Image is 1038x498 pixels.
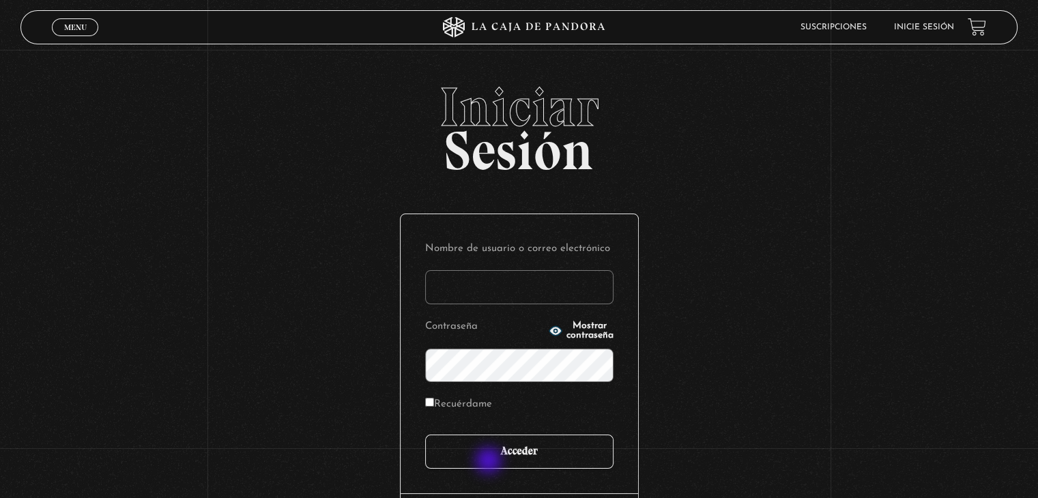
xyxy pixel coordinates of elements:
[425,398,434,407] input: Recuérdame
[64,23,87,31] span: Menu
[425,394,492,415] label: Recuérdame
[20,80,1017,167] h2: Sesión
[894,23,954,31] a: Inicie sesión
[20,80,1017,134] span: Iniciar
[968,18,986,36] a: View your shopping cart
[425,435,614,469] input: Acceder
[566,321,614,340] span: Mostrar contraseña
[425,317,545,338] label: Contraseña
[425,239,614,260] label: Nombre de usuario o correo electrónico
[549,321,614,340] button: Mostrar contraseña
[801,23,867,31] a: Suscripciones
[59,34,91,44] span: Cerrar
